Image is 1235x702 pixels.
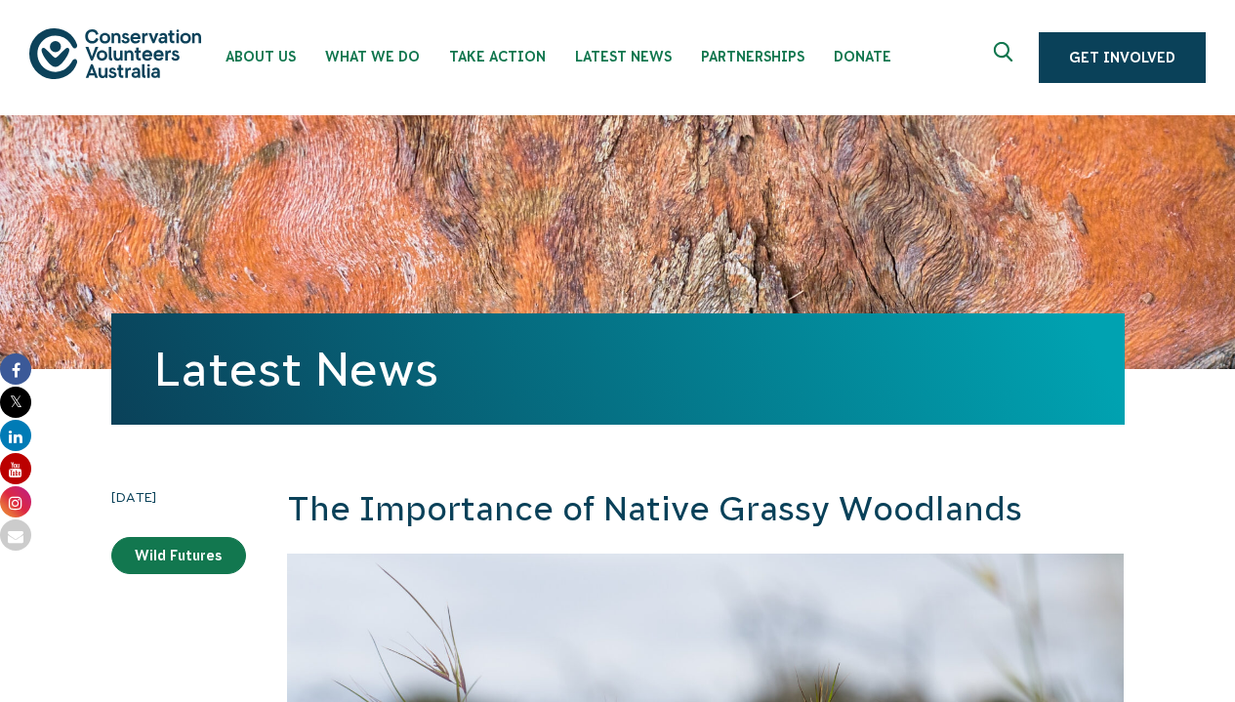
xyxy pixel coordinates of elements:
a: Latest News [154,343,438,395]
h2: The Importance of Native Grassy Woodlands [287,486,1125,533]
span: Take Action [449,49,546,64]
button: Expand search box Close search box [982,34,1029,81]
span: Latest News [575,49,672,64]
img: logo.svg [29,28,201,78]
span: What We Do [325,49,420,64]
a: Get Involved [1039,32,1206,83]
span: Expand search box [994,42,1018,73]
span: Donate [834,49,891,64]
time: [DATE] [111,486,246,508]
a: Wild Futures [111,537,246,574]
span: About Us [226,49,296,64]
span: Partnerships [701,49,804,64]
